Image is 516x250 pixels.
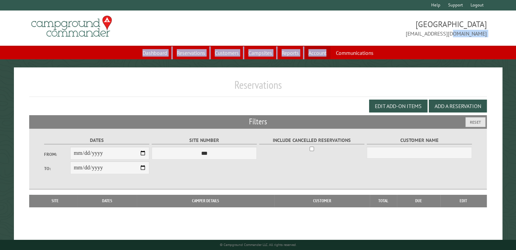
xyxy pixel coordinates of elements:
a: Reservations [173,46,209,59]
label: Customer Name [367,137,472,144]
small: © Campground Commander LLC. All rights reserved. [220,243,297,247]
th: Due [397,195,440,207]
label: Dates [44,137,150,144]
a: Account [304,46,330,59]
label: To: [44,165,71,172]
label: From: [44,151,71,158]
a: Dashboard [138,46,171,59]
label: Include Cancelled Reservations [259,137,365,144]
th: Dates [78,195,137,207]
button: Add a Reservation [429,100,487,112]
span: [GEOGRAPHIC_DATA] [EMAIL_ADDRESS][DOMAIN_NAME] [258,19,487,38]
th: Camper Details [137,195,274,207]
th: Customer [274,195,370,207]
h1: Reservations [29,78,487,97]
a: Reports [278,46,303,59]
th: Edit [440,195,487,207]
h2: Filters [29,115,487,128]
button: Reset [465,117,485,127]
a: Campsites [244,46,276,59]
th: Site [33,195,78,207]
label: Site Number [152,137,257,144]
img: Campground Commander [29,13,114,40]
a: Customers [211,46,243,59]
button: Edit Add-on Items [369,100,427,112]
th: Total [370,195,397,207]
a: Communications [332,46,378,59]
